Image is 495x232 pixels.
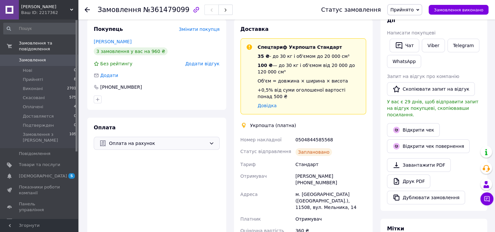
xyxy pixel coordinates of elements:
[241,174,267,179] span: Отримувач
[429,5,488,15] button: Замовлення виконано
[100,73,118,78] span: Додати
[74,68,76,73] span: 0
[23,132,69,143] span: Замовлення з [PERSON_NAME]
[19,201,60,213] span: Панель управління
[19,173,67,179] span: [DEMOGRAPHIC_DATA]
[258,78,361,84] div: Об'єм = довжина × ширина × висота
[109,140,206,147] span: Оплата на рахунок
[387,55,421,68] a: WhatsApp
[23,122,54,128] span: Подтвержден
[258,53,361,59] div: - до 30 кг і об'ємом до 20 000 см³
[98,6,141,14] span: Замовлення
[100,84,143,90] div: [PHONE_NUMBER]
[85,6,90,13] div: Повернутися назад
[387,30,435,35] span: Написати покупцеві
[69,132,76,143] span: 105
[21,4,70,10] span: Верміферма КОБЬЯРИН
[258,103,277,108] a: Довідка
[74,77,76,83] span: 8
[294,213,367,225] div: Отримувач
[23,113,54,119] span: Доставляется
[249,122,298,129] div: Укрпошта (платна)
[296,148,332,156] div: Заплановано
[67,86,76,92] span: 2701
[94,47,168,55] div: 3 замовлення у вас на 960 ₴
[387,158,451,172] a: Завантажити PDF
[241,162,256,167] span: Тариф
[387,74,459,79] span: Запит на відгук про компанію
[74,122,76,128] span: 0
[241,149,291,154] span: Статус відправлення
[94,26,123,32] span: Покупець
[74,113,76,119] span: 0
[258,45,342,50] span: Спецтариф Укрпошта Стандарт
[294,134,367,146] div: 0504844585568
[69,95,76,101] span: 575
[241,192,258,197] span: Адреса
[387,174,430,188] a: Друк PDF
[241,137,282,142] span: Номер накладної
[447,39,479,52] a: Telegram
[21,10,78,16] div: Ваш ID: 2217362
[258,54,269,59] span: 35 ₴
[434,7,483,12] span: Замовлення виконано
[19,184,60,196] span: Показники роботи компанії
[294,188,367,213] div: м. [GEOGRAPHIC_DATA] ([GEOGRAPHIC_DATA].), 11508, вул. Мельника, 14
[294,170,367,188] div: [PERSON_NAME] [PHONE_NUMBER]
[94,39,131,44] a: [PERSON_NAME]
[258,63,273,68] span: 100 ₴
[294,159,367,170] div: Стандарт
[387,191,465,204] button: Дублювати замовлення
[68,173,75,179] span: 5
[387,123,440,137] a: Відкрити чек
[23,104,43,110] span: Оплачені
[3,23,77,34] input: Пошук
[390,39,419,52] button: Чат
[387,82,475,96] button: Скопіювати запит на відгук
[100,61,132,66] span: Без рейтингу
[179,27,220,32] span: Змінити покупця
[19,218,36,224] span: Відгуки
[258,87,361,100] div: +0,5% від суми оголошеної вартості понад 500 ₴
[143,6,189,14] span: №361479099
[19,40,78,52] span: Замовлення та повідомлення
[422,39,445,52] a: Viber
[19,162,60,168] span: Товари та послуги
[74,104,76,110] span: 4
[23,95,45,101] span: Скасовані
[321,6,381,13] div: Статус замовлення
[241,26,269,32] span: Доставка
[19,151,50,157] span: Повідомлення
[241,216,261,222] span: Платник
[387,139,470,153] a: Відкрити чек повернення
[387,17,395,23] span: Дії
[258,62,361,75] div: — до 30 кг і об'ємом від 20 000 до 120 000 см³
[480,192,493,205] button: Чат з покупцем
[19,57,46,63] span: Замовлення
[23,68,32,73] span: Нові
[387,226,404,232] span: Мітки
[94,124,116,131] span: Оплата
[185,61,219,66] span: Додати відгук
[23,86,43,92] span: Виконані
[23,77,43,83] span: Прийняті
[387,99,478,117] span: У вас є 29 днів, щоб відправити запит на відгук покупцеві, скопіювавши посилання.
[390,7,414,12] span: Прийнято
